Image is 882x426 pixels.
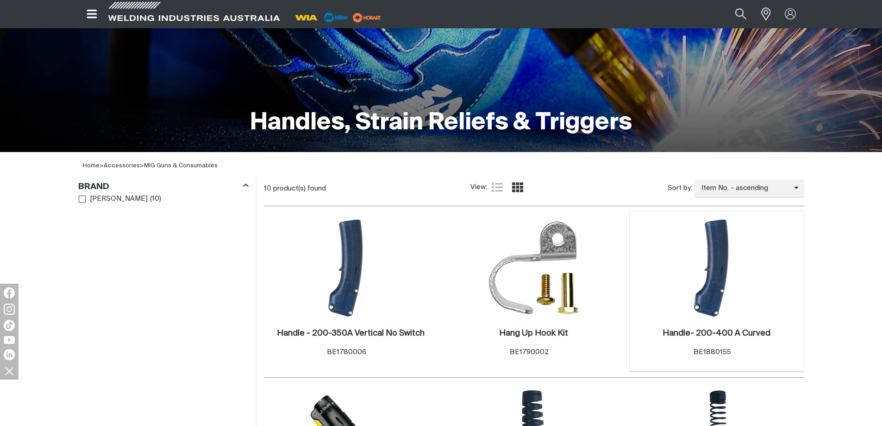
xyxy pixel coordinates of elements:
[264,177,804,200] section: Product list controls
[327,349,366,356] span: BE1780006
[90,194,148,204] span: [PERSON_NAME]
[150,194,161,204] span: ( 10 )
[470,182,487,193] span: View:
[713,4,756,25] input: Product name or item number...
[83,163,100,169] a: Home
[694,183,794,194] span: Item No. - ascending
[277,328,425,339] a: Handle - 200-350A Vertical No Switch
[499,328,568,339] a: Hang Up Hook Kit
[663,328,770,339] a: Handle- 200-400 A Curved
[492,182,503,193] a: List view
[144,163,218,169] a: MIG Guns & Consumables
[4,304,15,315] img: Instagram
[4,336,15,344] img: YouTube
[250,108,632,138] h1: Handles, Strain Reliefs & Triggers
[4,320,15,331] img: TikTok
[79,193,148,205] a: [PERSON_NAME]
[78,180,249,192] div: Brand
[668,183,692,194] span: Sort by:
[484,218,583,318] img: Hang Up Hook Kit
[667,218,766,318] img: Handle- 200-400 A Curved
[79,193,248,205] ul: Brand
[694,349,731,356] span: BE1880155
[1,363,17,379] img: hide socials
[4,349,15,360] img: LinkedIn
[499,329,568,337] h2: Hang Up Hook Kit
[350,11,384,25] img: miller
[510,349,549,356] span: BE1790002
[725,4,757,25] button: Search products
[277,329,425,337] h2: Handle - 200-350A Vertical No Switch
[301,218,400,318] img: Handle - 200-350A Vertical No Switch
[78,182,109,192] h3: Brand
[350,14,384,21] a: miller
[104,163,144,169] span: >
[100,163,104,169] span: >
[104,163,140,169] a: Accessories
[663,329,770,337] h2: Handle- 200-400 A Curved
[273,185,326,192] span: product(s) found
[78,177,249,206] aside: Filters
[4,287,15,299] img: Facebook
[264,184,470,193] div: 10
